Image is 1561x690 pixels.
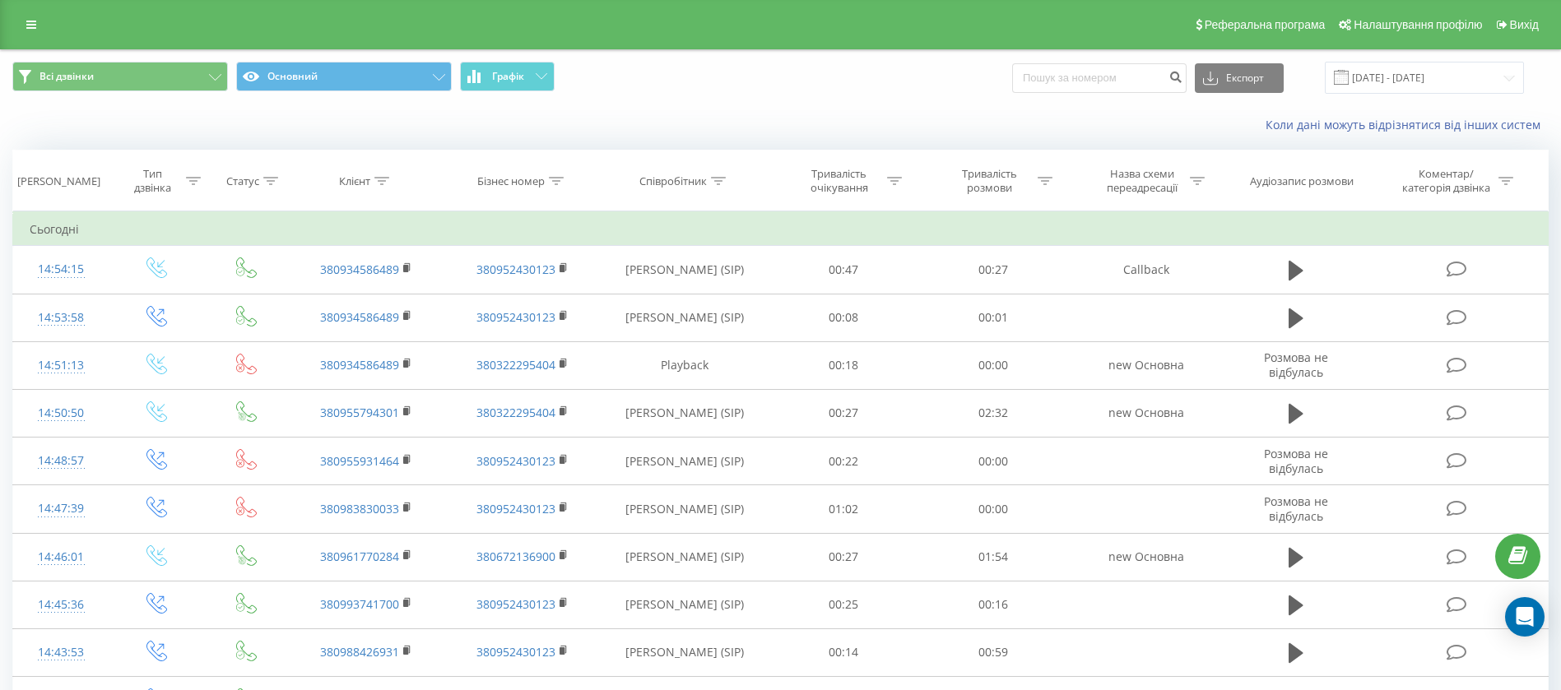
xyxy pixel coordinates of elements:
td: [PERSON_NAME] (SIP) [601,533,769,581]
span: Вихід [1510,18,1539,31]
a: 380952430123 [476,644,555,660]
td: 00:16 [918,581,1068,628]
td: 00:01 [918,294,1068,341]
td: 00:27 [769,533,918,581]
a: 380322295404 [476,405,555,420]
button: Експорт [1195,63,1284,93]
div: 14:50:50 [30,397,92,429]
span: Розмова не відбулась [1264,493,1328,524]
div: Аудіозапис розмови [1250,174,1354,188]
a: 380952430123 [476,309,555,325]
td: 00:08 [769,294,918,341]
a: 380952430123 [476,262,555,277]
td: Callback [1068,246,1224,294]
a: 380983830033 [320,501,399,516]
td: 00:14 [769,628,918,676]
div: Тривалість розмови [945,167,1034,195]
div: Статус [226,174,259,188]
div: 14:45:36 [30,589,92,621]
a: 380322295404 [476,357,555,373]
td: new Основна [1068,533,1224,581]
span: Всі дзвінки [39,70,94,83]
td: [PERSON_NAME] (SIP) [601,294,769,341]
div: Співробітник [639,174,707,188]
a: 380955931464 [320,453,399,469]
button: Основний [236,62,452,91]
td: [PERSON_NAME] (SIP) [601,485,769,533]
td: new Основна [1068,341,1224,389]
div: 14:54:15 [30,253,92,285]
div: Коментар/категорія дзвінка [1398,167,1494,195]
a: 380961770284 [320,549,399,564]
a: 380993741700 [320,596,399,612]
a: 380934586489 [320,262,399,277]
div: 14:51:13 [30,350,92,382]
td: 00:27 [918,246,1068,294]
a: 380952430123 [476,453,555,469]
td: 00:00 [918,341,1068,389]
div: Назва схеми переадресації [1098,167,1186,195]
a: 380934586489 [320,357,399,373]
a: 380672136900 [476,549,555,564]
td: 01:54 [918,533,1068,581]
div: Тип дзвінка [123,167,182,195]
div: Тривалість очікування [795,167,883,195]
a: 380952430123 [476,596,555,612]
td: 00:00 [918,485,1068,533]
div: 14:46:01 [30,541,92,573]
span: Розмова не відбулась [1264,350,1328,380]
div: Бізнес номер [477,174,545,188]
td: 01:02 [769,485,918,533]
a: 380955794301 [320,405,399,420]
a: 380934586489 [320,309,399,325]
button: Графік [460,62,555,91]
div: [PERSON_NAME] [17,174,100,188]
td: [PERSON_NAME] (SIP) [601,581,769,628]
div: 14:48:57 [30,445,92,477]
td: [PERSON_NAME] (SIP) [601,438,769,485]
span: Налаштування профілю [1354,18,1482,31]
span: Реферальна програма [1205,18,1326,31]
td: 00:47 [769,246,918,294]
span: Графік [492,71,524,82]
td: 00:00 [918,438,1068,485]
td: [PERSON_NAME] (SIP) [601,246,769,294]
div: Open Intercom Messenger [1505,597,1545,637]
a: 380988426931 [320,644,399,660]
div: 14:47:39 [30,493,92,525]
div: 14:53:58 [30,302,92,334]
td: Сьогодні [13,213,1549,246]
td: 02:32 [918,389,1068,437]
td: 00:22 [769,438,918,485]
button: Всі дзвінки [12,62,228,91]
a: 380952430123 [476,501,555,516]
input: Пошук за номером [1012,63,1187,93]
td: new Основна [1068,389,1224,437]
td: [PERSON_NAME] (SIP) [601,628,769,676]
span: Розмова не відбулась [1264,446,1328,476]
a: Коли дані можуть відрізнятися вiд інших систем [1266,117,1549,132]
td: 00:18 [769,341,918,389]
div: Клієнт [339,174,370,188]
td: Playback [601,341,769,389]
td: [PERSON_NAME] (SIP) [601,389,769,437]
td: 00:25 [769,581,918,628]
td: 00:59 [918,628,1068,676]
td: 00:27 [769,389,918,437]
div: 14:43:53 [30,637,92,669]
